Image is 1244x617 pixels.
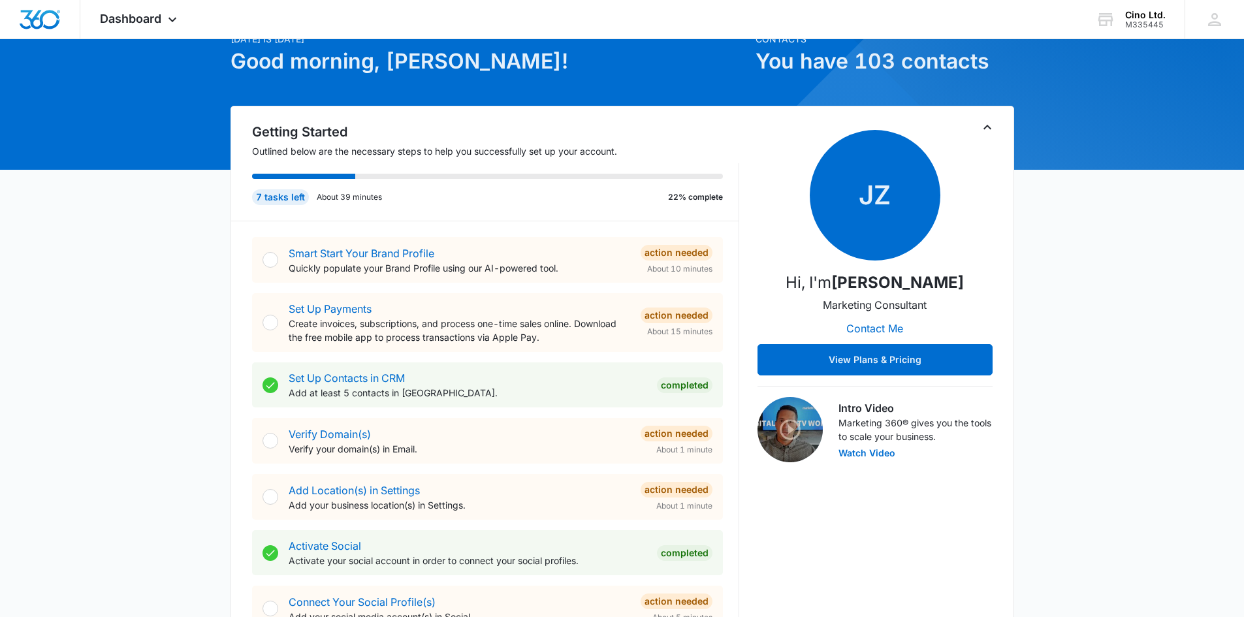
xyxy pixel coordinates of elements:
[1125,10,1166,20] div: account name
[289,386,646,400] p: Add at least 5 contacts in [GEOGRAPHIC_DATA].
[289,554,646,567] p: Activate your social account in order to connect your social profiles.
[1125,20,1166,29] div: account id
[317,191,382,203] p: About 39 minutes
[657,377,712,393] div: Completed
[231,46,748,77] h1: Good morning, [PERSON_NAME]!
[289,247,434,260] a: Smart Start Your Brand Profile
[758,344,993,375] button: View Plans & Pricing
[289,442,630,456] p: Verify your domain(s) in Email.
[252,144,739,158] p: Outlined below are the necessary steps to help you successfully set up your account.
[758,397,823,462] img: Intro Video
[656,500,712,512] span: About 1 minute
[289,302,372,315] a: Set Up Payments
[289,261,630,275] p: Quickly populate your Brand Profile using our AI-powered tool.
[786,271,964,294] p: Hi, I'm
[647,326,712,338] span: About 15 minutes
[833,313,916,344] button: Contact Me
[289,484,420,497] a: Add Location(s) in Settings
[252,122,739,142] h2: Getting Started
[641,245,712,261] div: Action Needed
[252,189,309,205] div: 7 tasks left
[100,12,161,25] span: Dashboard
[838,449,895,458] button: Watch Video
[668,191,723,203] p: 22% complete
[980,119,995,135] button: Toggle Collapse
[289,317,630,344] p: Create invoices, subscriptions, and process one-time sales online. Download the free mobile app t...
[756,46,1014,77] h1: You have 103 contacts
[641,426,712,441] div: Action Needed
[838,400,993,416] h3: Intro Video
[838,416,993,443] p: Marketing 360® gives you the tools to scale your business.
[641,482,712,498] div: Action Needed
[289,372,405,385] a: Set Up Contacts in CRM
[810,130,940,261] span: JZ
[647,263,712,275] span: About 10 minutes
[289,428,371,441] a: Verify Domain(s)
[641,593,712,609] div: Action Needed
[641,308,712,323] div: Action Needed
[657,545,712,561] div: Completed
[831,273,964,292] strong: [PERSON_NAME]
[289,539,361,552] a: Activate Social
[289,595,436,609] a: Connect Your Social Profile(s)
[656,444,712,456] span: About 1 minute
[823,297,927,313] p: Marketing Consultant
[289,498,630,512] p: Add your business location(s) in Settings.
